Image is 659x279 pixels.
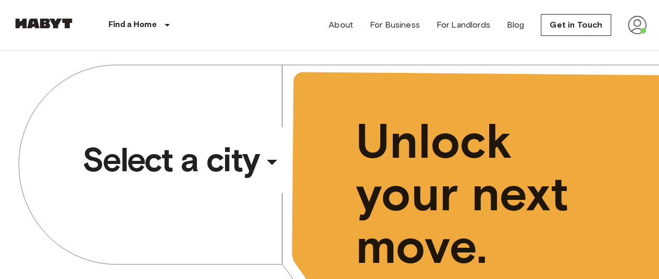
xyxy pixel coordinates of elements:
p: Find a Home [108,19,157,31]
a: Get in Touch [541,14,611,36]
button: Select a city [78,136,289,184]
a: For Landlords [437,19,490,31]
span: Unlock your next move. [356,115,619,273]
a: For Business [370,19,420,31]
a: Blog [507,19,525,31]
span: Select a city [82,139,259,181]
img: Habyt [13,18,75,29]
a: About [329,19,353,31]
img: avatar [628,16,646,34]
